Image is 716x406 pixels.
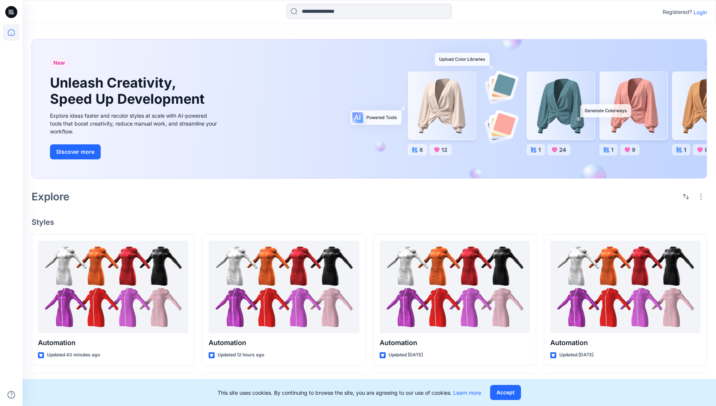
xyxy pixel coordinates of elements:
[50,144,101,159] button: Discover more
[53,58,65,67] span: New
[663,8,692,17] p: Registered?
[218,389,481,397] p: This site uses cookies. By continuing to browse the site, you are agreeing to our use of cookies.
[550,338,701,348] p: Automation
[32,191,70,203] h2: Explore
[453,389,481,396] a: Learn more
[209,241,359,333] a: Automation
[693,8,707,16] p: Login
[380,338,530,348] p: Automation
[389,351,423,359] p: Updated [DATE]
[550,241,701,333] a: Automation
[490,385,521,400] button: Accept
[380,241,530,333] a: Automation
[32,218,707,227] h4: Styles
[209,338,359,348] p: Automation
[47,351,100,359] p: Updated 43 minutes ago
[50,75,208,107] h1: Unleash Creativity, Speed Up Development
[50,112,219,135] div: Explore ideas faster and recolor styles at scale with AI-powered tools that boost creativity, red...
[38,338,188,348] p: Automation
[218,351,264,359] p: Updated 12 hours ago
[559,351,593,359] p: Updated [DATE]
[38,241,188,333] a: Automation
[50,144,219,159] a: Discover more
